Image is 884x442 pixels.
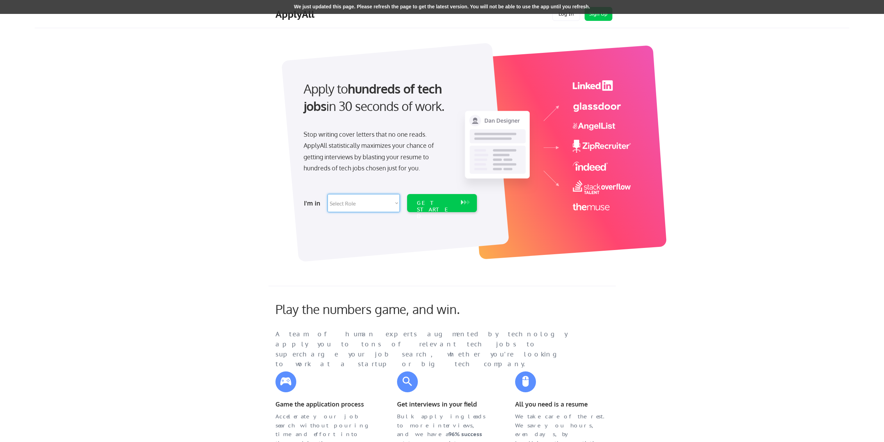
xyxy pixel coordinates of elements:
[552,7,580,21] button: Log In
[304,129,446,174] div: Stop writing cover letters that no one reads. ApplyAll statistically maximizes your chance of get...
[275,302,491,316] div: Play the numbers game, and win.
[397,399,491,409] div: Get interviews in your field
[304,198,323,209] div: I'm in
[515,399,609,409] div: All you need is a resume
[275,329,581,369] div: A team of human experts augmented by technology apply you to tons of relevant tech jobs to superc...
[275,399,369,409] div: Game the application process
[304,81,445,114] strong: hundreds of tech jobs
[275,8,316,20] div: ApplyAll
[417,200,454,220] div: GET STARTED
[304,80,474,115] div: Apply to in 30 seconds of work.
[585,7,612,21] button: Sign Up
